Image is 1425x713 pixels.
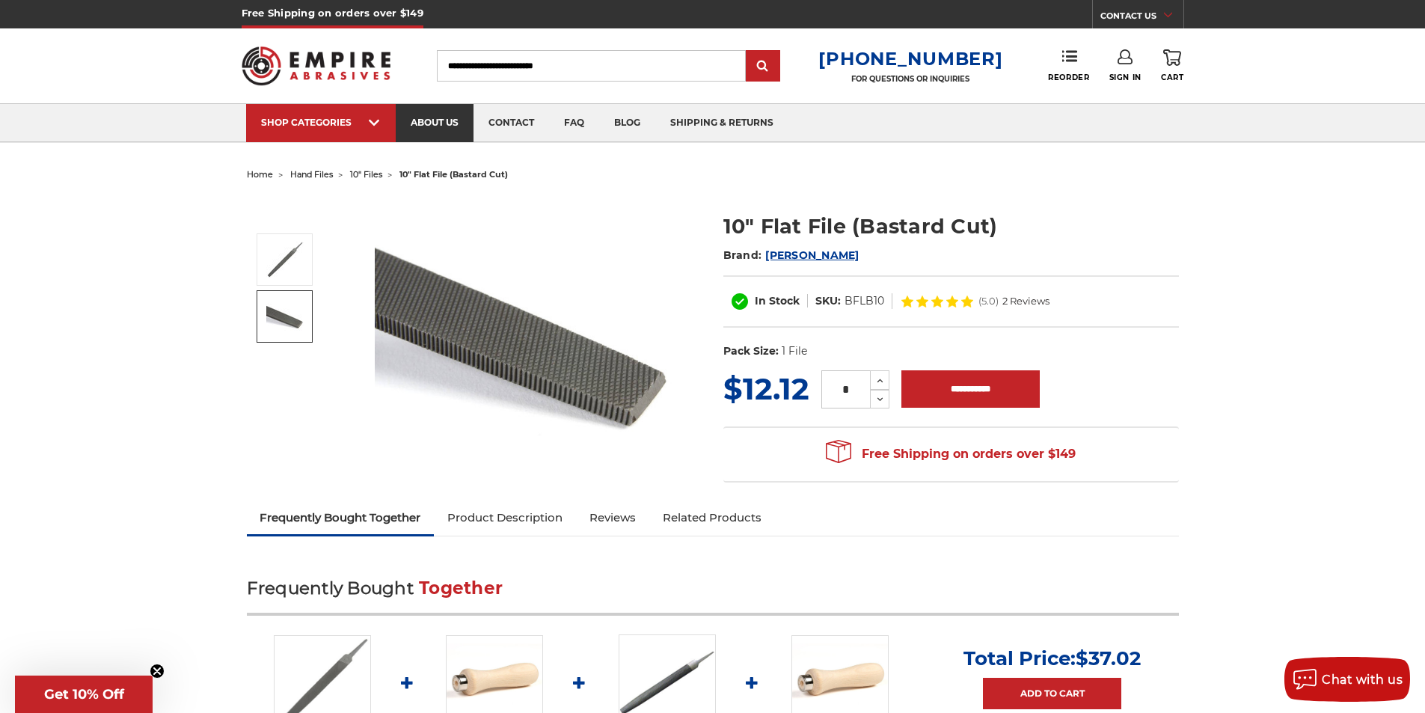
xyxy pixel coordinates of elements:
a: faq [549,104,599,142]
span: In Stock [755,294,800,307]
span: 10" flat file (bastard cut) [399,169,508,180]
img: 10" Flat Bastard File [375,221,674,445]
p: FOR QUESTIONS OR INQUIRIES [818,74,1002,84]
a: contact [474,104,549,142]
a: hand files [290,169,333,180]
input: Submit [748,52,778,82]
a: Reviews [576,501,649,534]
span: Chat with us [1322,673,1403,687]
a: Reorder [1048,49,1089,82]
dd: 1 File [782,343,807,359]
img: Empire Abrasives [242,37,391,95]
span: Get 10% Off [44,686,124,703]
span: 2 Reviews [1002,296,1049,306]
a: Frequently Bought Together [247,501,435,534]
dt: Pack Size: [723,343,779,359]
span: Frequently Bought [247,578,414,599]
span: Together [419,578,503,599]
a: [PERSON_NAME] [765,248,859,262]
a: Related Products [649,501,775,534]
dd: BFLB10 [845,293,884,309]
a: Product Description [434,501,576,534]
a: shipping & returns [655,104,788,142]
div: Get 10% OffClose teaser [15,676,153,713]
span: $12.12 [723,370,809,407]
img: 10" Flat Bastard File [266,241,304,278]
a: about us [396,104,474,142]
dt: SKU: [815,293,841,309]
span: Cart [1161,73,1183,82]
p: Total Price: [963,646,1141,670]
a: 10" files [350,169,382,180]
a: home [247,169,273,180]
a: Cart [1161,49,1183,82]
span: (5.0) [978,296,999,306]
a: [PHONE_NUMBER] [818,48,1002,70]
div: SHOP CATEGORIES [261,117,381,128]
span: $37.02 [1076,646,1141,670]
span: Reorder [1048,73,1089,82]
span: Brand: [723,248,762,262]
button: Close teaser [150,664,165,679]
button: Chat with us [1284,657,1410,702]
a: CONTACT US [1100,7,1183,28]
img: 10 inch flat file bastard double cut [266,302,304,331]
span: Free Shipping on orders over $149 [826,439,1076,469]
a: Add to Cart [983,678,1121,709]
span: Sign In [1109,73,1141,82]
h1: 10" Flat File (Bastard Cut) [723,212,1179,241]
a: blog [599,104,655,142]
